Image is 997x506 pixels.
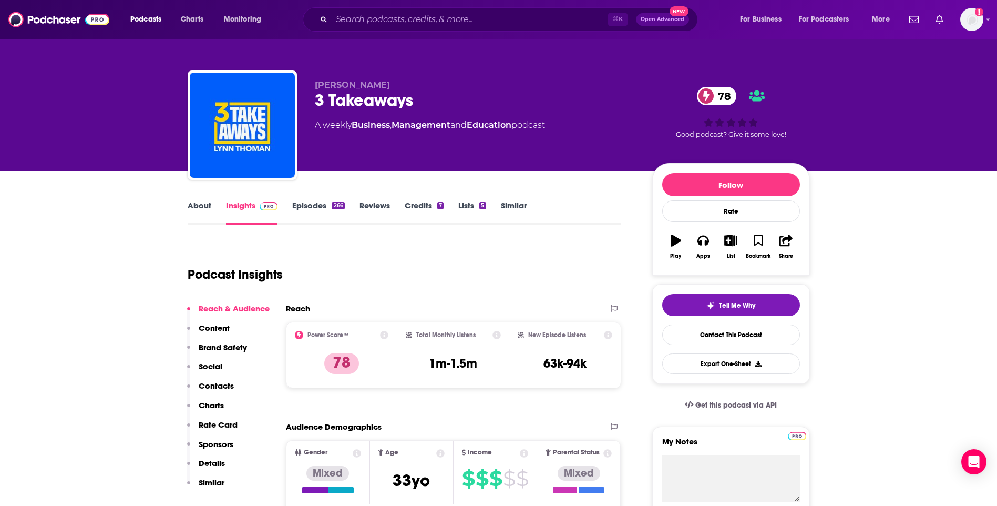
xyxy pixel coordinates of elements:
span: $ [489,470,502,487]
p: Contacts [199,381,234,391]
p: Social [199,361,222,371]
span: and [450,120,467,130]
a: Show notifications dropdown [905,11,923,28]
p: Charts [199,400,224,410]
span: Open Advanced [641,17,684,22]
button: open menu [217,11,275,28]
div: Bookmark [746,253,770,259]
div: Mixed [558,466,600,481]
div: List [727,253,735,259]
button: Rate Card [187,420,238,439]
p: 78 [324,353,359,374]
span: Tell Me Why [719,301,755,310]
span: $ [503,470,515,487]
span: $ [516,470,528,487]
a: Charts [174,11,210,28]
img: tell me why sparkle [706,301,715,310]
img: User Profile [960,8,983,31]
div: Play [670,253,681,259]
div: Open Intercom Messenger [961,449,986,474]
a: Similar [501,200,527,225]
span: Get this podcast via API [695,401,777,410]
span: ⌘ K [608,13,628,26]
button: Bookmark [745,228,772,266]
a: Reviews [359,200,390,225]
button: Social [187,361,222,381]
button: List [717,228,744,266]
span: Parental Status [553,449,600,456]
a: Business [352,120,390,130]
span: New [670,6,688,16]
a: 78 [697,87,736,105]
img: 3 Takeaways [190,73,295,178]
button: open menu [123,11,175,28]
span: $ [476,470,488,487]
img: Podchaser - Follow, Share and Rate Podcasts [8,9,109,29]
a: Pro website [788,430,806,440]
button: Export One-Sheet [662,353,800,374]
a: Get this podcast via API [676,392,786,418]
button: open menu [792,11,865,28]
h3: 63k-94k [543,356,587,371]
button: Open AdvancedNew [636,13,689,26]
span: 78 [707,87,736,105]
button: Apps [690,228,717,266]
span: More [872,12,890,27]
h2: Reach [286,303,310,313]
span: Charts [181,12,203,27]
button: Contacts [187,381,234,400]
h2: New Episode Listens [528,331,586,339]
label: My Notes [662,437,800,455]
button: Sponsors [187,439,233,459]
img: Podchaser Pro [788,432,806,440]
img: Podchaser Pro [260,202,278,210]
span: 33 yo [393,470,430,491]
span: Gender [304,449,327,456]
span: Age [385,449,398,456]
a: Contact This Podcast [662,325,800,345]
h2: Audience Demographics [286,422,382,432]
button: Similar [187,478,224,497]
span: Good podcast? Give it some love! [676,130,786,138]
div: A weekly podcast [315,119,545,131]
a: Education [467,120,511,130]
a: Credits7 [405,200,444,225]
a: Episodes266 [292,200,344,225]
span: $ [462,470,475,487]
a: Management [392,120,450,130]
div: 5 [479,202,486,209]
button: Brand Safety [187,342,247,362]
button: Follow [662,173,800,196]
span: Logged in as jciarczynski [960,8,983,31]
button: Charts [187,400,224,420]
button: Play [662,228,690,266]
button: Share [772,228,799,266]
div: Mixed [306,466,349,481]
h2: Power Score™ [307,331,348,339]
p: Details [199,458,225,468]
input: Search podcasts, credits, & more... [332,11,608,28]
button: tell me why sparkleTell Me Why [662,294,800,316]
button: open menu [865,11,903,28]
div: Search podcasts, credits, & more... [313,7,708,32]
div: Rate [662,200,800,222]
p: Sponsors [199,439,233,449]
p: Content [199,323,230,333]
span: [PERSON_NAME] [315,80,390,90]
h2: Total Monthly Listens [416,331,476,339]
button: Details [187,458,225,478]
p: Reach & Audience [199,303,270,313]
button: Content [187,323,230,342]
div: Share [779,253,793,259]
div: 7 [437,202,444,209]
span: , [390,120,392,130]
p: Brand Safety [199,342,247,352]
h1: Podcast Insights [188,267,283,282]
button: open menu [733,11,795,28]
p: Rate Card [199,420,238,430]
a: Show notifications dropdown [931,11,948,28]
span: Podcasts [130,12,161,27]
span: For Business [740,12,782,27]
